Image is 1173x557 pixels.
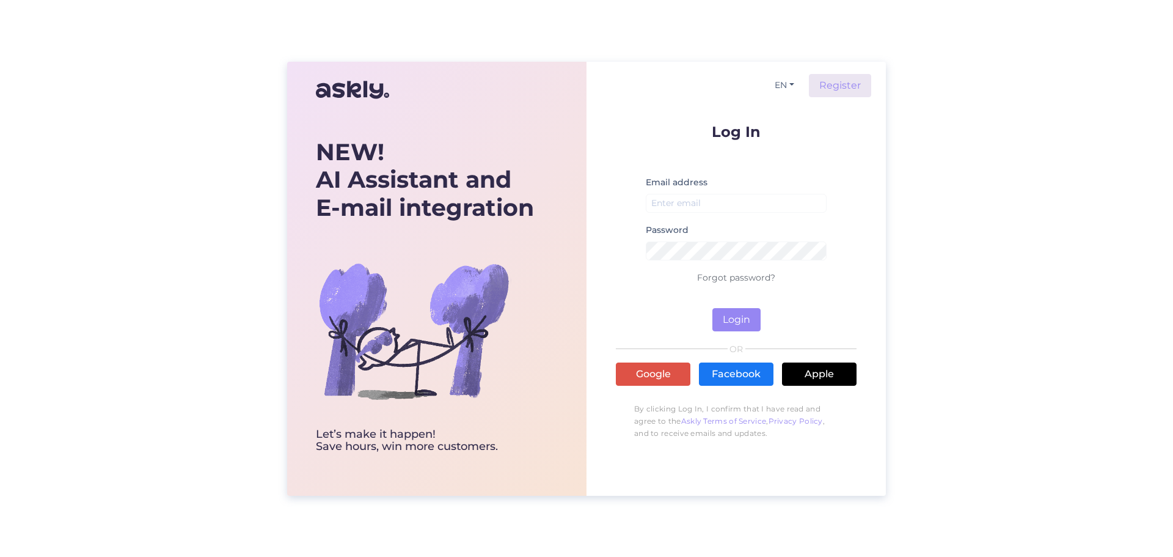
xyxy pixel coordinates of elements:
img: bg-askly [316,233,511,429]
a: Facebook [699,363,773,386]
div: AI Assistant and E-mail integration [316,138,534,222]
p: By clicking Log In, I confirm that I have read and agree to the , , and to receive emails and upd... [616,397,857,446]
img: Askly [316,75,389,105]
p: Log In [616,124,857,139]
a: Register [809,74,871,97]
a: Apple [782,363,857,386]
label: Email address [646,176,707,189]
button: Login [712,308,761,331]
input: Enter email [646,194,827,213]
span: OR [728,345,745,353]
a: Forgot password? [697,272,775,283]
a: Google [616,363,690,386]
div: Let’s make it happen! Save hours, win more customers. [316,429,534,453]
a: Askly Terms of Service [681,416,767,426]
b: NEW! [316,138,384,166]
a: Privacy Policy [769,416,823,426]
label: Password [646,224,689,237]
button: EN [770,76,799,94]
